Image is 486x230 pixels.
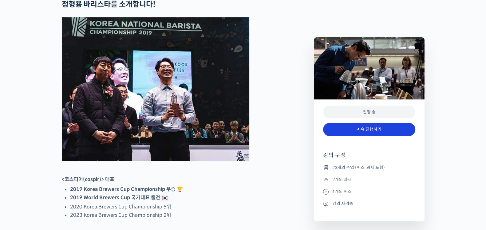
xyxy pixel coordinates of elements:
[70,211,281,219] li: 2023 Korea Brewers Cup Championship 2위
[62,176,114,183] strong: <코스피어(cospir)> 대표
[323,176,415,183] li: 2개의 과제
[70,194,169,201] strong: 2019 World Brewers Cup 국가대표 출전
[323,151,415,164] h4: 강의 구성
[2,179,41,194] a: 홈
[41,179,79,194] a: 대화
[323,123,415,136] a: 계속 진행하기
[95,188,102,193] span: 설정
[70,186,183,192] strong: 2019 Korea Brewers Cup Championship 우승 🏆
[323,106,415,118] div: 진행 중
[323,200,415,208] li: 강의 자격증
[323,188,415,195] li: 1개의 퀴즈
[323,164,415,171] li: 23개의 수업 (퀴즈, 과제 포함)
[19,188,23,193] span: 홈
[79,179,118,194] a: 설정
[70,203,281,211] li: 2020 Korea Brewers Cup Championship 5위
[161,194,168,202] img: 🇰🇷
[56,188,64,193] span: 대화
